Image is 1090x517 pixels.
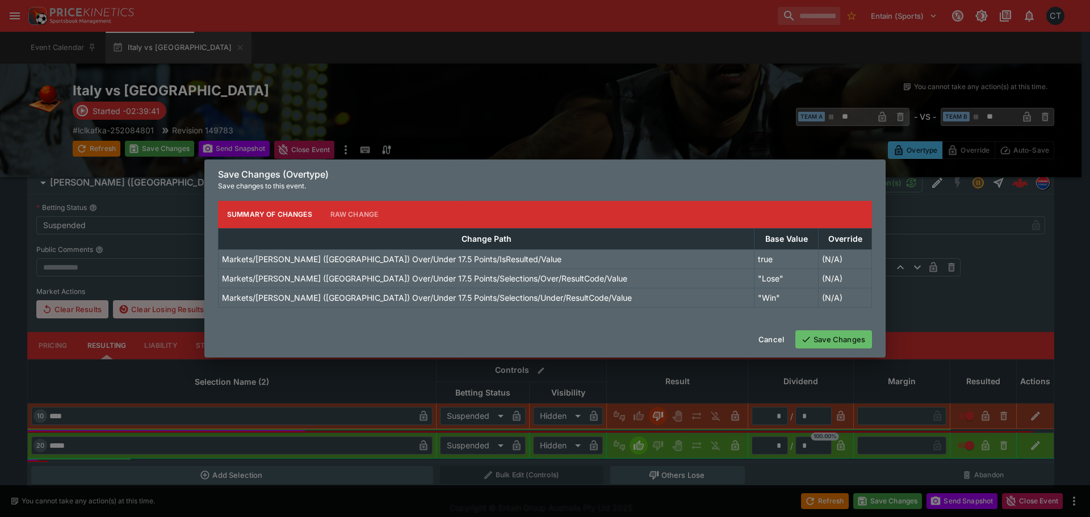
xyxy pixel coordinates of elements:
td: "Win" [754,288,819,307]
p: Markets/[PERSON_NAME] ([GEOGRAPHIC_DATA]) Over/Under 17.5 Points/IsResulted/Value [222,253,561,265]
th: Change Path [219,228,754,249]
td: true [754,249,819,268]
td: (N/A) [819,288,872,307]
h6: Save Changes (Overtype) [218,169,872,180]
button: Summary of Changes [218,201,321,228]
p: Markets/[PERSON_NAME] ([GEOGRAPHIC_DATA]) Over/Under 17.5 Points/Selections/Over/ResultCode/Value [222,272,627,284]
td: (N/A) [819,268,872,288]
th: Override [819,228,872,249]
button: Raw Change [321,201,388,228]
p: Save changes to this event. [218,180,872,192]
td: (N/A) [819,249,872,268]
button: Cancel [752,330,791,348]
td: "Lose" [754,268,819,288]
button: Save Changes [795,330,872,348]
th: Base Value [754,228,819,249]
p: Markets/[PERSON_NAME] ([GEOGRAPHIC_DATA]) Over/Under 17.5 Points/Selections/Under/ResultCode/Value [222,292,632,304]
